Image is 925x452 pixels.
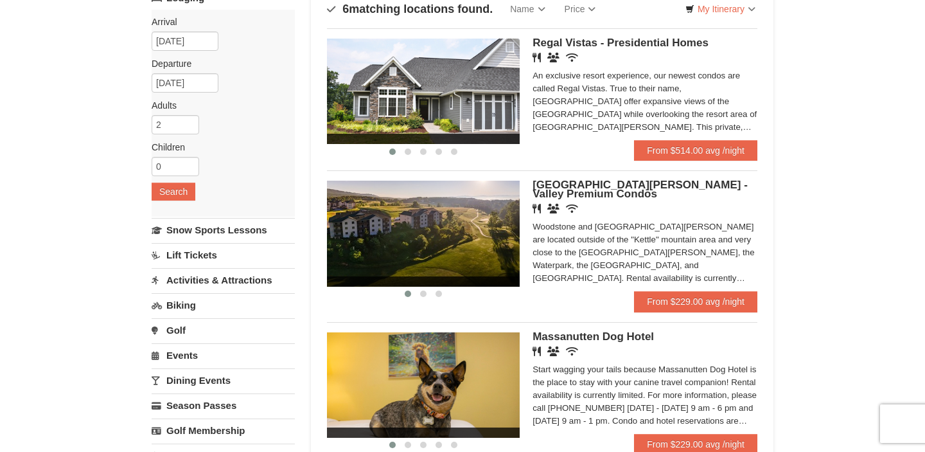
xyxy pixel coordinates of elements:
[566,53,578,62] i: Wireless Internet (free)
[152,141,285,154] label: Children
[533,221,757,285] div: Woodstone and [GEOGRAPHIC_DATA][PERSON_NAME] are located outside of the "Kettle" mountain area an...
[152,419,295,442] a: Golf Membership
[152,318,295,342] a: Golf
[152,243,295,267] a: Lift Tickets
[547,53,559,62] i: Banquet Facilities
[152,343,295,367] a: Events
[152,218,295,242] a: Snow Sports Lessons
[634,291,757,312] a: From $229.00 avg /night
[634,140,757,161] a: From $514.00 avg /night
[533,37,709,49] span: Regal Vistas - Presidential Homes
[152,268,295,292] a: Activities & Attractions
[533,53,541,62] i: Restaurant
[152,183,195,201] button: Search
[566,204,578,213] i: Wireless Internet (free)
[533,179,748,200] span: [GEOGRAPHIC_DATA][PERSON_NAME] - Valley Premium Condos
[152,393,295,417] a: Season Passes
[533,347,541,356] i: Restaurant
[152,293,295,317] a: Biking
[533,69,757,134] div: An exclusive resort experience, our newest condos are called Regal Vistas. True to their name, [G...
[152,15,285,28] label: Arrival
[547,347,559,356] i: Banquet Facilities
[533,204,541,213] i: Restaurant
[533,363,757,428] div: Start wagging your tails because Massanutten Dog Hotel is the place to stay with your canine trav...
[152,368,295,392] a: Dining Events
[566,347,578,356] i: Wireless Internet (free)
[342,3,349,15] span: 6
[533,330,654,343] span: Massanutten Dog Hotel
[152,57,285,70] label: Departure
[152,99,285,112] label: Adults
[327,3,493,15] h4: matching locations found.
[547,204,559,213] i: Banquet Facilities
